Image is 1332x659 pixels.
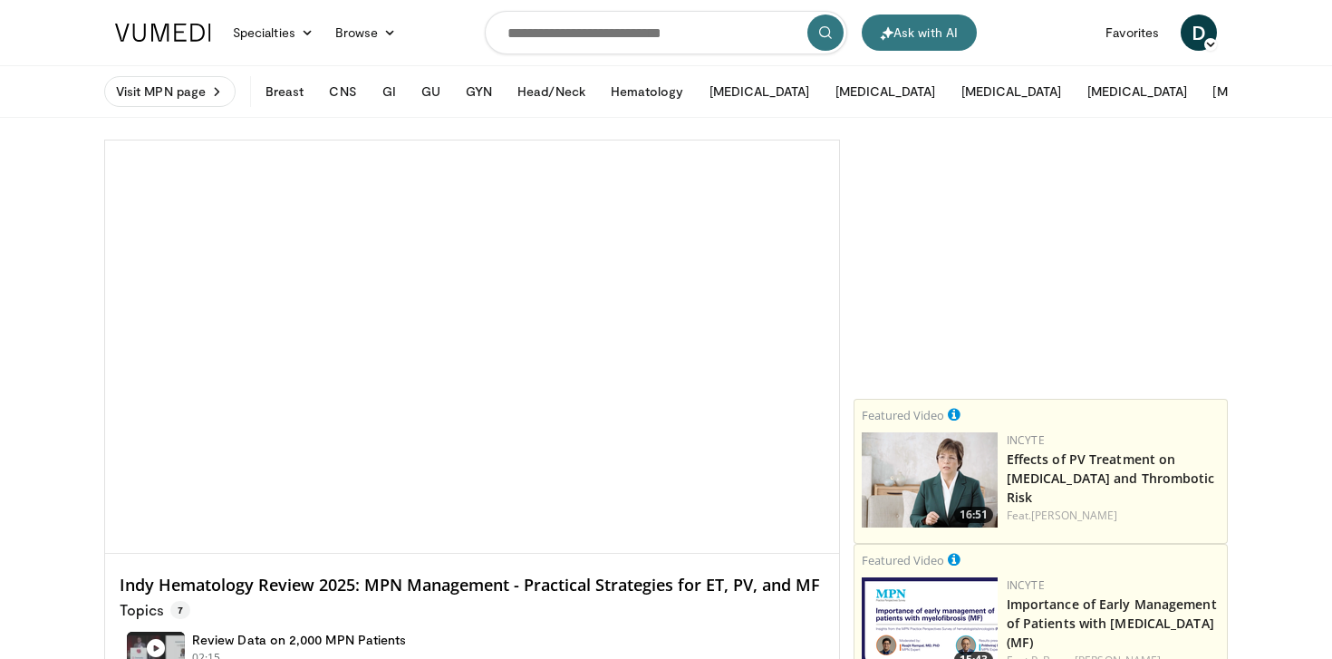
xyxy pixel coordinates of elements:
[1095,15,1170,51] a: Favorites
[862,552,944,568] small: Featured Video
[862,407,944,423] small: Featured Video
[1031,508,1117,523] a: [PERSON_NAME]
[120,601,190,619] p: Topics
[862,15,977,51] button: Ask with AI
[1007,432,1045,448] a: Incyte
[192,632,406,648] h4: Review Data on 2,000 MPN Patients
[862,432,998,528] a: 16:51
[954,507,993,523] span: 16:51
[485,11,847,54] input: Search topics, interventions
[1076,73,1199,110] button: [MEDICAL_DATA]
[120,576,825,596] h4: Indy Hematology Review 2025: MPN Management - Practical Strategies for ET, PV, and MF
[410,73,451,110] button: GU
[455,73,503,110] button: GYN
[170,601,190,619] span: 7
[1202,73,1324,110] button: [MEDICAL_DATA]
[600,73,695,110] button: Hematology
[1007,508,1220,524] div: Feat.
[1007,451,1215,506] a: Effects of PV Treatment on [MEDICAL_DATA] and Thrombotic Risk
[222,15,324,51] a: Specialties
[1007,577,1045,593] a: Incyte
[115,24,211,42] img: VuMedi Logo
[255,73,314,110] button: Breast
[372,73,407,110] button: GI
[699,73,821,110] button: [MEDICAL_DATA]
[1007,596,1217,651] a: Importance of Early Management of Patients with [MEDICAL_DATA] (MF)
[862,432,998,528] img: d87faa72-4e92-4a7a-bc57-4b4514b4505e.png.150x105_q85_crop-smart_upscale.png
[951,73,1073,110] button: [MEDICAL_DATA]
[1181,15,1217,51] a: D
[324,15,408,51] a: Browse
[318,73,367,110] button: CNS
[507,73,596,110] button: Head/Neck
[105,141,839,554] video-js: Video Player
[104,76,236,107] a: Visit MPN page
[825,73,947,110] button: [MEDICAL_DATA]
